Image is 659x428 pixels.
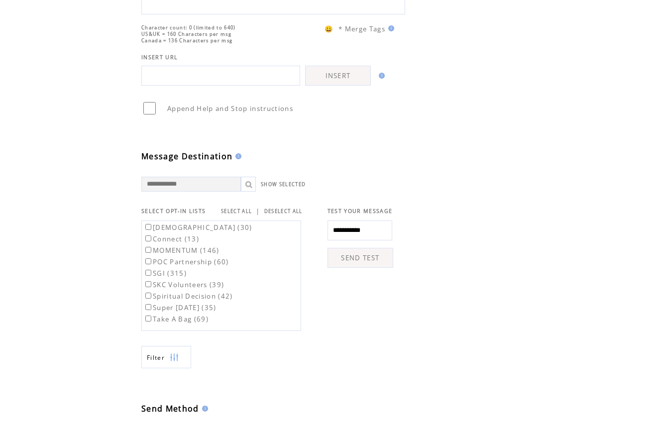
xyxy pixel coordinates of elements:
input: MOMENTUM (146) [145,247,151,253]
span: INSERT URL [141,54,178,61]
img: help.gif [232,153,241,159]
span: 😀 [325,24,333,33]
span: Message Destination [141,151,232,162]
label: Spiritual Decision (42) [143,292,233,301]
a: SHOW SELECTED [261,181,306,188]
label: Super [DATE] (35) [143,303,217,312]
label: POC Partnership (60) [143,257,229,266]
span: | [256,207,260,215]
label: Take A Bag (69) [143,315,209,323]
img: filters.png [170,346,179,369]
span: * Merge Tags [338,24,385,33]
a: INSERT [305,66,371,86]
input: SGI (315) [145,270,151,276]
span: Canada = 136 Characters per msg [141,37,232,44]
input: [DEMOGRAPHIC_DATA] (30) [145,224,151,230]
input: Super [DATE] (35) [145,304,151,310]
label: Connect (13) [143,234,199,243]
label: SGI (315) [143,269,187,278]
input: Connect (13) [145,235,151,241]
span: US&UK = 160 Characters per msg [141,31,231,37]
span: Show filters [147,353,165,362]
img: help.gif [385,25,394,31]
img: help.gif [376,73,385,79]
input: Spiritual Decision (42) [145,293,151,299]
a: DESELECT ALL [264,208,303,214]
input: Take A Bag (69) [145,316,151,321]
input: POC Partnership (60) [145,258,151,264]
input: SKC Volunteers (39) [145,281,151,287]
label: MOMENTUM (146) [143,246,220,255]
label: [DEMOGRAPHIC_DATA] (30) [143,223,252,232]
span: Append Help and Stop instructions [167,104,293,113]
span: Character count: 0 (limited to 640) [141,24,236,31]
span: Send Method [141,403,199,414]
label: SKC Volunteers (39) [143,280,224,289]
a: SEND TEST [328,248,393,268]
img: help.gif [199,406,208,412]
span: SELECT OPT-IN LISTS [141,208,206,214]
span: TEST YOUR MESSAGE [328,208,393,214]
a: SELECT ALL [221,208,252,214]
a: Filter [141,346,191,368]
